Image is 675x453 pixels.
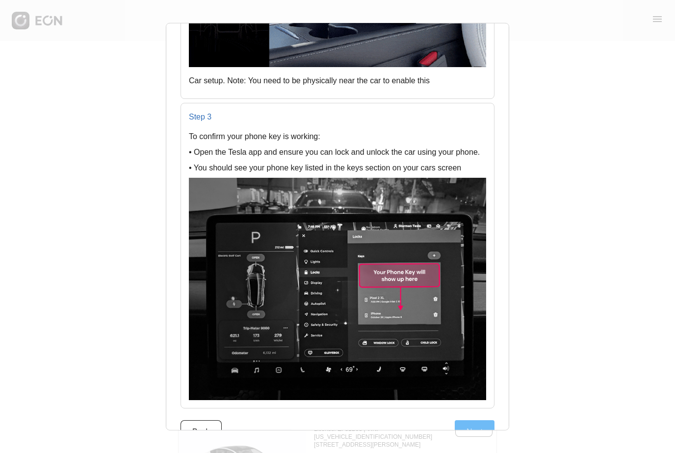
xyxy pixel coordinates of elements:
[181,420,222,444] button: Back
[189,162,486,174] p: • You should see your phone key listed in the keys section on your cars screen
[455,420,494,444] button: Next
[189,75,486,87] p: Car setup. Note: You need to be physically near the car to enable this
[189,131,486,143] p: To confirm your phone key is working:
[189,178,486,400] img: setup-phone-key-2
[189,146,486,158] p: • Open the Tesla app and ensure you can lock and unlock the car using your phone.
[189,111,486,123] p: Step 3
